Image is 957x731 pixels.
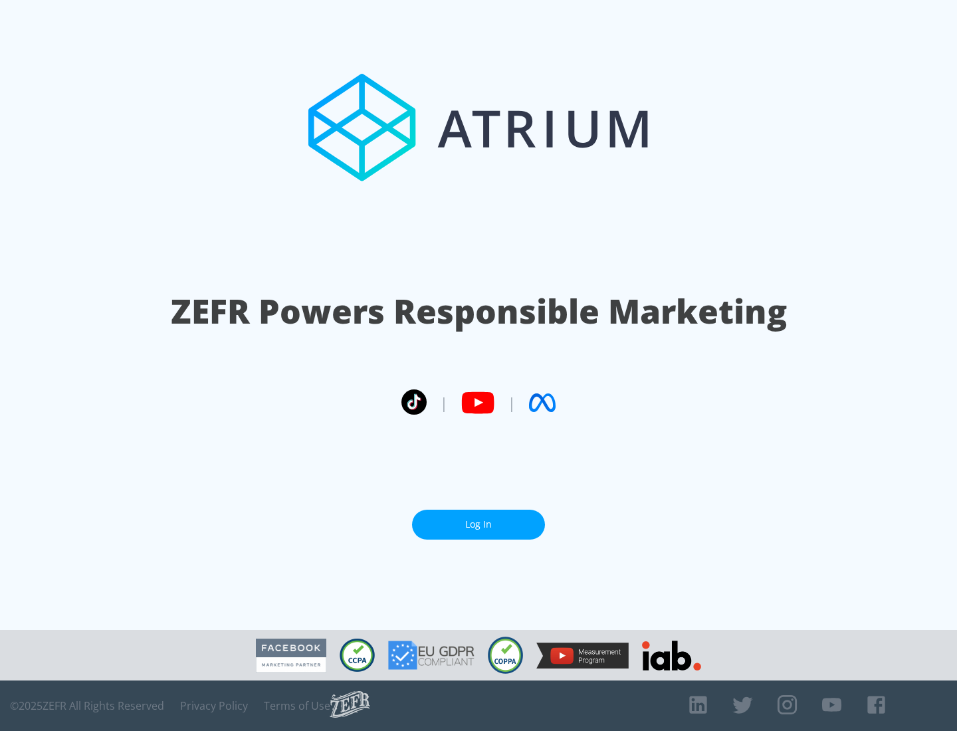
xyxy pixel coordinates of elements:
span: © 2025 ZEFR All Rights Reserved [10,699,164,712]
img: COPPA Compliant [488,637,523,674]
span: | [508,393,516,413]
a: Terms of Use [264,699,330,712]
a: Log In [412,510,545,540]
span: | [440,393,448,413]
img: Facebook Marketing Partner [256,639,326,673]
a: Privacy Policy [180,699,248,712]
img: IAB [642,641,701,671]
h1: ZEFR Powers Responsible Marketing [171,288,787,334]
img: YouTube Measurement Program [536,643,629,669]
img: CCPA Compliant [340,639,375,672]
img: GDPR Compliant [388,641,475,670]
